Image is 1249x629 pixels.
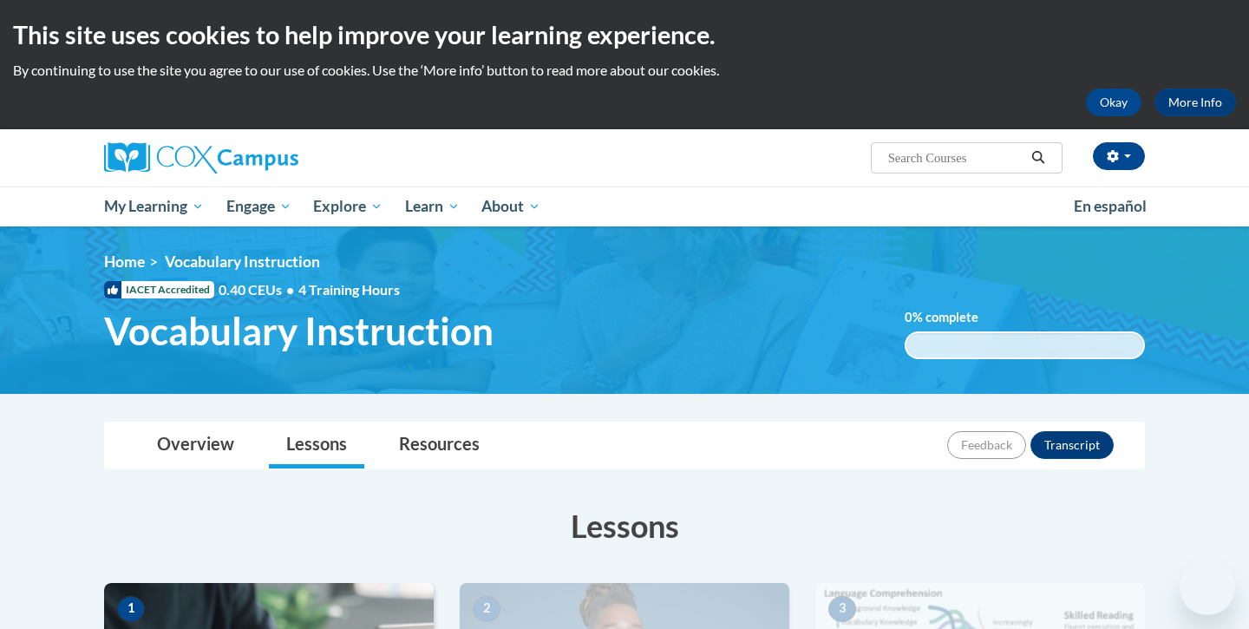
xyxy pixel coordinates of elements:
span: About [481,196,540,217]
a: More Info [1154,88,1236,116]
button: Feedback [947,431,1026,459]
span: Learn [405,196,460,217]
button: Transcript [1030,431,1114,459]
span: 2 [473,596,500,622]
input: Search Courses [886,147,1025,168]
a: About [471,187,553,226]
a: Home [104,252,145,271]
span: 0 [905,310,912,324]
span: 0.40 CEUs [219,280,298,299]
button: Account Settings [1093,142,1145,170]
span: 3 [828,596,856,622]
a: Cox Campus [104,142,434,174]
h2: This site uses cookies to help improve your learning experience. [13,17,1236,52]
img: Cox Campus [104,142,298,174]
a: En español [1063,188,1158,225]
span: • [286,281,294,298]
span: 1 [117,596,145,622]
div: Main menu [78,187,1171,226]
span: Vocabulary Instruction [104,308,494,354]
a: Overview [140,423,252,468]
span: 4 Training Hours [298,281,400,298]
span: En español [1074,197,1147,215]
a: Engage [215,187,303,226]
span: Engage [226,196,291,217]
a: Resources [382,423,497,468]
a: My Learning [93,187,215,226]
p: By continuing to use the site you agree to our use of cookies. Use the ‘More info’ button to read... [13,61,1236,80]
h3: Lessons [104,504,1145,547]
span: Explore [313,196,383,217]
label: % complete [905,308,1004,327]
span: My Learning [104,196,204,217]
button: Okay [1086,88,1141,116]
a: Lessons [269,423,364,468]
a: Explore [302,187,394,226]
span: IACET Accredited [104,281,214,298]
span: Vocabulary Instruction [165,252,320,271]
button: Search [1025,147,1051,168]
iframe: Button to launch messaging window [1180,560,1235,615]
a: Learn [394,187,471,226]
